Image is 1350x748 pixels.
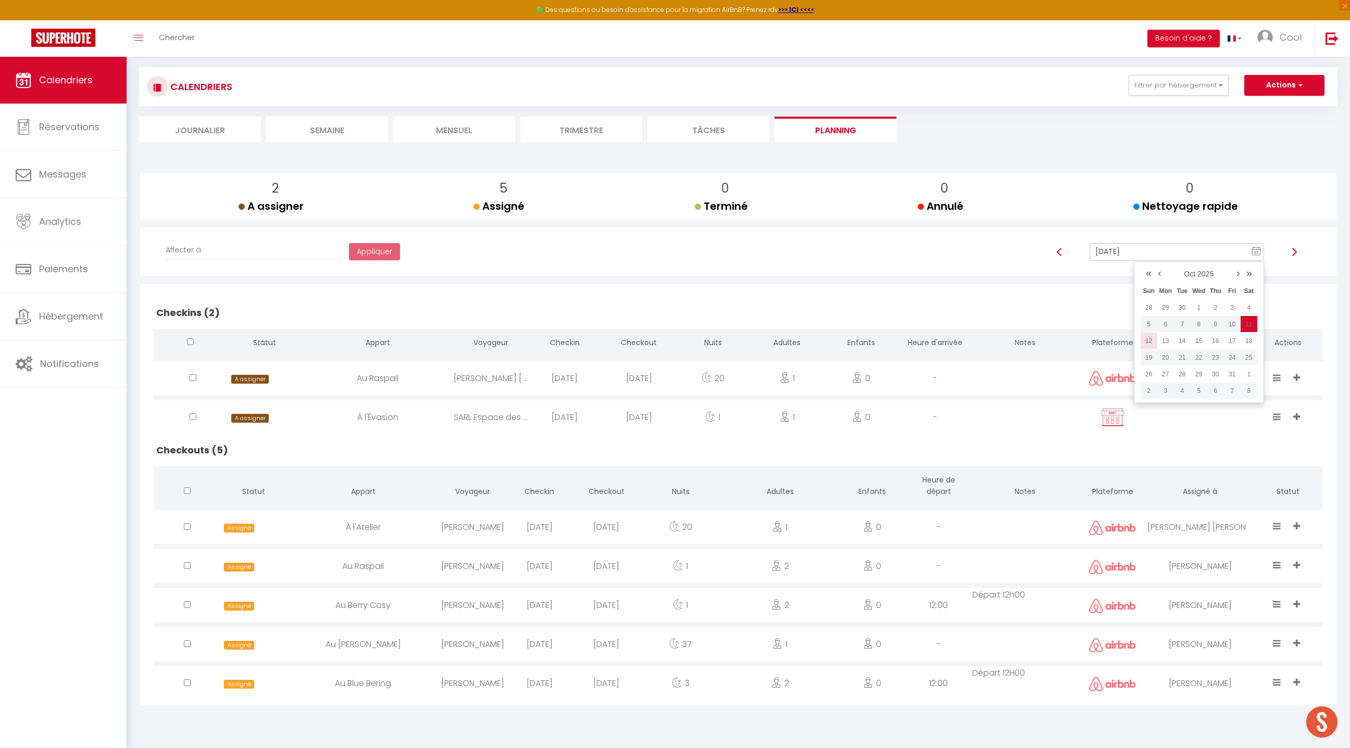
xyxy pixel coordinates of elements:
[1241,383,1257,399] td: Nov 08, 2025
[1244,75,1324,96] button: Actions
[1253,466,1323,508] th: Statut
[750,329,824,359] th: Adultes
[972,586,1078,625] td: Départ 12h00
[1099,408,1126,427] img: rent.png
[1157,333,1174,349] td: Oct 13, 2025
[1207,383,1224,399] td: Nov 06, 2025
[1207,283,1224,299] th: Thu
[154,434,1323,466] h2: Checkouts (5)
[528,329,602,359] th: Checkin
[287,510,439,544] div: À l'Atelier
[1078,466,1148,508] th: Plateforme
[1078,329,1148,359] th: Plateforme
[224,602,254,611] span: Assigné
[1224,299,1241,316] td: Oct 03, 2025
[520,117,642,142] li: Trimestre
[506,510,573,544] div: [DATE]
[676,400,750,434] div: 1
[1174,366,1191,383] td: Oct 28, 2025
[1143,265,1155,281] a: «
[778,5,815,14] a: >>> ICI <<<<
[905,510,972,544] div: -
[1191,283,1207,299] th: Wed
[1197,270,1214,278] a: 2025
[1055,248,1064,256] img: arrow-left3.svg
[1243,265,1255,281] a: »
[439,466,506,508] th: Voyageur
[39,168,86,181] span: Messages
[1133,199,1238,213] span: Nettoyage rapide
[1290,248,1298,256] img: arrow-right3.svg
[247,179,304,198] p: 2
[40,357,99,370] span: Notifications
[972,329,1078,359] th: Notes
[1141,283,1157,299] th: Sun
[1157,383,1174,399] td: Nov 03, 2025
[1253,329,1323,359] th: Actions
[1089,599,1136,614] img: airbnb2.png
[573,666,640,700] div: [DATE]
[439,549,506,583] div: [PERSON_NAME]
[721,466,839,508] th: Adultes
[1207,299,1224,316] td: Oct 02, 2025
[1191,366,1207,383] td: Oct 29, 2025
[224,524,254,533] span: Assigné
[506,666,573,700] div: [DATE]
[1089,560,1136,575] img: airbnb2.png
[1157,283,1174,299] th: Mon
[154,297,1323,329] h2: Checkins (2)
[302,361,454,395] div: Au Raspail
[39,310,103,323] span: Hébergement
[1224,333,1241,349] td: Oct 17, 2025
[366,337,390,348] span: Appart
[839,549,905,583] div: 0
[1233,265,1243,281] a: ›
[573,466,640,508] th: Checkout
[287,666,439,700] div: Au Blue Bering
[750,400,824,434] div: 1
[473,199,524,213] span: Assigné
[905,588,972,622] div: 12:00
[905,549,972,583] div: -
[1141,316,1157,333] td: Oct 05, 2025
[393,117,515,142] li: Mensuel
[640,666,721,700] div: 3
[1224,316,1241,333] td: Oct 10, 2025
[168,75,232,98] h3: CALENDRIERS
[1191,383,1207,399] td: Nov 05, 2025
[287,588,439,622] div: Au Berry Cosy
[159,32,195,43] span: Chercher
[1141,333,1157,349] td: Oct 12, 2025
[139,117,261,142] li: Journalier
[602,400,676,434] div: [DATE]
[302,400,454,434] div: À l'Évasion
[1241,316,1257,333] td: Oct 11, 2025
[824,400,898,434] div: 0
[454,400,528,434] div: SARL Espace des Halles
[1141,349,1157,366] td: Oct 19, 2025
[926,179,964,198] p: 0
[898,329,972,359] th: Heure d'arrivée
[1174,283,1191,299] th: Tue
[1089,371,1136,386] img: airbnb2.png
[1174,316,1191,333] td: Oct 07, 2025
[287,549,439,583] div: Au Raspail
[750,361,824,395] div: 1
[905,627,972,661] div: -
[695,199,748,213] span: Terminé
[454,329,528,359] th: Voyageur
[1147,588,1253,622] div: [PERSON_NAME]
[1207,333,1224,349] td: Oct 16, 2025
[573,549,640,583] div: [DATE]
[351,486,376,497] span: Appart
[839,627,905,661] div: 0
[1191,349,1207,366] td: Oct 22, 2025
[573,627,640,661] div: [DATE]
[972,466,1078,508] th: Notes
[824,329,898,359] th: Enfants
[506,466,573,508] th: Checkin
[1280,31,1302,44] span: Cool
[1157,299,1174,316] td: Sep 29, 2025
[528,361,602,395] div: [DATE]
